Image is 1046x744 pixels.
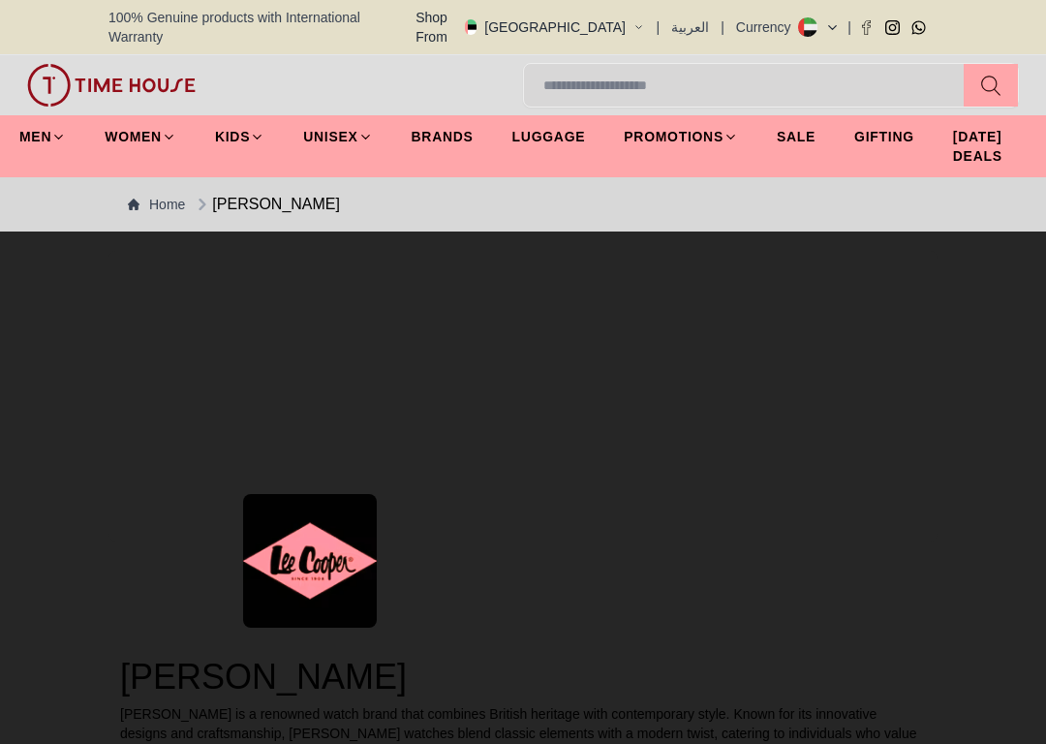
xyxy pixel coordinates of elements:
span: 100% Genuine products with International Warranty [108,8,406,46]
span: LUGGAGE [512,127,586,146]
span: UNISEX [303,127,357,146]
button: العربية [671,17,709,37]
a: [DATE] DEALS [953,119,1027,173]
span: KIDS [215,127,250,146]
a: Whatsapp [911,20,926,35]
div: Currency [736,17,799,37]
a: BRANDS [412,119,474,154]
a: UNISEX [303,119,372,154]
div: [PERSON_NAME] [193,193,340,216]
span: MEN [19,127,51,146]
a: KIDS [215,119,264,154]
a: GIFTING [854,119,914,154]
img: ... [108,251,938,542]
img: ... [27,64,196,107]
span: [DATE] DEALS [953,127,1027,166]
nav: Breadcrumb [108,177,938,232]
span: | [721,17,724,37]
button: Shop From[GEOGRAPHIC_DATA] [406,8,645,46]
a: Facebook [859,20,874,35]
span: | [847,17,851,37]
a: MEN [19,119,66,154]
span: | [657,17,661,37]
span: GIFTING [854,127,914,146]
a: Instagram [885,20,900,35]
span: PROMOTIONS [624,127,723,146]
h2: [PERSON_NAME] [120,658,926,697]
img: ... [243,494,377,628]
a: LUGGAGE [512,119,586,154]
span: SALE [777,127,815,146]
img: United Arab Emirates [465,19,477,35]
a: PROMOTIONS [624,119,738,154]
a: Home [128,195,185,214]
a: SALE [777,119,815,154]
a: WOMEN [105,119,176,154]
span: BRANDS [412,127,474,146]
span: WOMEN [105,127,162,146]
